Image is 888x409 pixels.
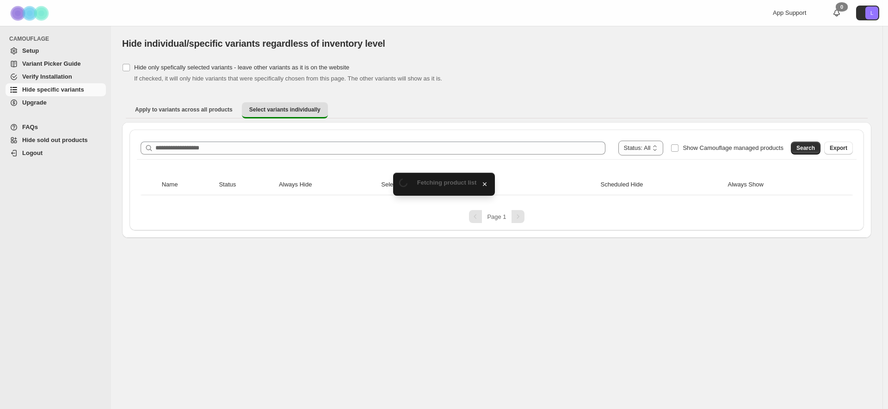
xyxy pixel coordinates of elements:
[870,10,873,16] text: L
[122,122,871,238] div: Select variants individually
[773,9,806,16] span: App Support
[791,142,820,155] button: Search
[22,149,43,156] span: Logout
[134,75,442,82] span: If checked, it will only hide variants that were specifically chosen from this page. The other va...
[216,174,276,195] th: Status
[22,136,88,143] span: Hide sold out products
[6,70,106,83] a: Verify Installation
[22,99,47,106] span: Upgrade
[122,38,385,49] span: Hide individual/specific variants regardless of inventory level
[22,86,84,93] span: Hide specific variants
[6,96,106,109] a: Upgrade
[725,174,835,195] th: Always Show
[134,64,349,71] span: Hide only spefically selected variants - leave other variants as it is on the website
[249,106,321,113] span: Select variants individually
[22,60,80,67] span: Variant Picker Guide
[378,174,598,195] th: Selected/Excluded Countries
[22,124,38,130] span: FAQs
[159,174,216,195] th: Name
[22,73,72,80] span: Verify Installation
[6,134,106,147] a: Hide sold out products
[830,144,847,152] span: Export
[836,2,848,12] div: 0
[7,0,54,26] img: Camouflage
[487,213,506,220] span: Page 1
[832,8,841,18] a: 0
[242,102,328,118] button: Select variants individually
[6,57,106,70] a: Variant Picker Guide
[6,44,106,57] a: Setup
[683,144,783,151] span: Show Camouflage managed products
[796,144,815,152] span: Search
[6,147,106,160] a: Logout
[824,142,853,155] button: Export
[135,106,233,113] span: Apply to variants across all products
[865,6,878,19] span: Avatar with initials L
[856,6,879,20] button: Avatar with initials L
[22,47,39,54] span: Setup
[417,179,477,186] span: Fetching product list
[137,210,857,223] nav: Pagination
[598,174,725,195] th: Scheduled Hide
[6,121,106,134] a: FAQs
[9,35,106,43] span: CAMOUFLAGE
[276,174,378,195] th: Always Hide
[6,83,106,96] a: Hide specific variants
[128,102,240,117] button: Apply to variants across all products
